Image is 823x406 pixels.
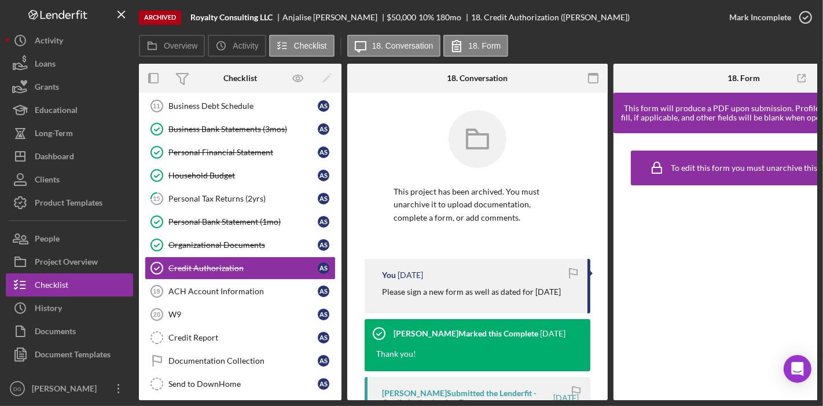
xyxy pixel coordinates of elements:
div: People [35,227,60,253]
button: Overview [139,35,205,57]
button: Checklist [6,273,133,297]
b: Royalty Consulting LLC [190,13,273,22]
div: A S [318,216,329,228]
div: Activity [35,29,63,55]
div: Anjalise [PERSON_NAME] [282,13,387,22]
a: Credit ReportAS [145,326,336,349]
button: 18. Conversation [347,35,441,57]
button: DG[PERSON_NAME] [6,377,133,400]
div: A S [318,332,329,343]
label: Checklist [294,41,327,50]
div: W9 [168,310,318,319]
button: Educational [6,98,133,122]
div: A S [318,378,329,390]
time: 2023-05-09 14:31 [540,329,565,338]
p: Please sign a new form as well as dated for [DATE] [382,286,561,298]
button: Activity [6,29,133,52]
div: Product Templates [35,191,102,217]
button: Dashboard [6,145,133,168]
tspan: 11 [153,103,160,109]
a: Household BudgetAS [145,164,336,187]
div: Dashboard [35,145,74,171]
button: Activity [208,35,266,57]
div: Project Overview [35,250,98,276]
button: Document Templates [6,343,133,366]
div: Credit Authorization [168,264,318,273]
div: 18. Form [728,74,760,83]
button: 18. Form [443,35,508,57]
div: 18. Credit Authorization ([PERSON_NAME]) [471,13,630,22]
button: Grants [6,75,133,98]
div: Thank you! [365,348,428,371]
div: A S [318,309,329,320]
a: Business Bank Statements (3mos)AS [145,118,336,141]
div: History [35,297,62,323]
div: A S [318,193,329,204]
div: Loans [35,52,56,78]
div: Personal Financial Statement [168,148,318,157]
div: Clients [35,168,60,194]
a: Personal Bank Statement (1mo)AS [145,210,336,233]
text: DG [13,386,21,392]
button: Mark Incomplete [718,6,817,29]
div: Archived [139,10,181,25]
a: Organizational DocumentsAS [145,233,336,257]
div: Household Budget [168,171,318,180]
span: $50,000 [387,12,417,22]
div: A S [318,262,329,274]
div: Personal Bank Statement (1mo) [168,217,318,226]
button: Product Templates [6,191,133,214]
div: ACH Account Information [168,287,318,296]
label: 18. Conversation [372,41,433,50]
div: 10 % [418,13,434,22]
div: A S [318,286,329,297]
div: Credit Report [168,333,318,342]
button: Project Overview [6,250,133,273]
a: 11Business Debt ScheduleAS [145,94,336,118]
button: History [6,297,133,320]
div: Send to DownHome [168,379,318,389]
div: You [382,270,396,280]
div: Documentation Collection [168,356,318,365]
div: A S [318,123,329,135]
div: [PERSON_NAME] [29,377,104,403]
button: Loans [6,52,133,75]
div: A S [318,170,329,181]
div: A S [318,355,329,367]
button: Long-Term [6,122,133,145]
p: This project has been archived. You must unarchive it to upload documentation, complete a form, o... [394,185,561,224]
div: Documents [35,320,76,346]
div: Open Intercom Messenger [784,355,811,383]
tspan: 20 [153,311,160,318]
a: 15Personal Tax Returns (2yrs)AS [145,187,336,210]
button: Documents [6,320,133,343]
time: 2023-05-08 13:39 [553,393,579,403]
a: Personal Financial StatementAS [145,141,336,164]
button: Clients [6,168,133,191]
div: Business Bank Statements (3mos) [168,125,318,134]
div: Mark Incomplete [729,6,791,29]
div: Business Debt Schedule [168,101,318,111]
a: 20W9AS [145,303,336,326]
div: [PERSON_NAME] Marked this Complete [394,329,538,338]
button: People [6,227,133,250]
div: 180 mo [436,13,461,22]
div: Organizational Documents [168,240,318,250]
time: 2024-01-16 19:30 [398,270,423,280]
button: Checklist [269,35,335,57]
tspan: 15 [153,195,160,202]
div: Checklist [35,273,68,299]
